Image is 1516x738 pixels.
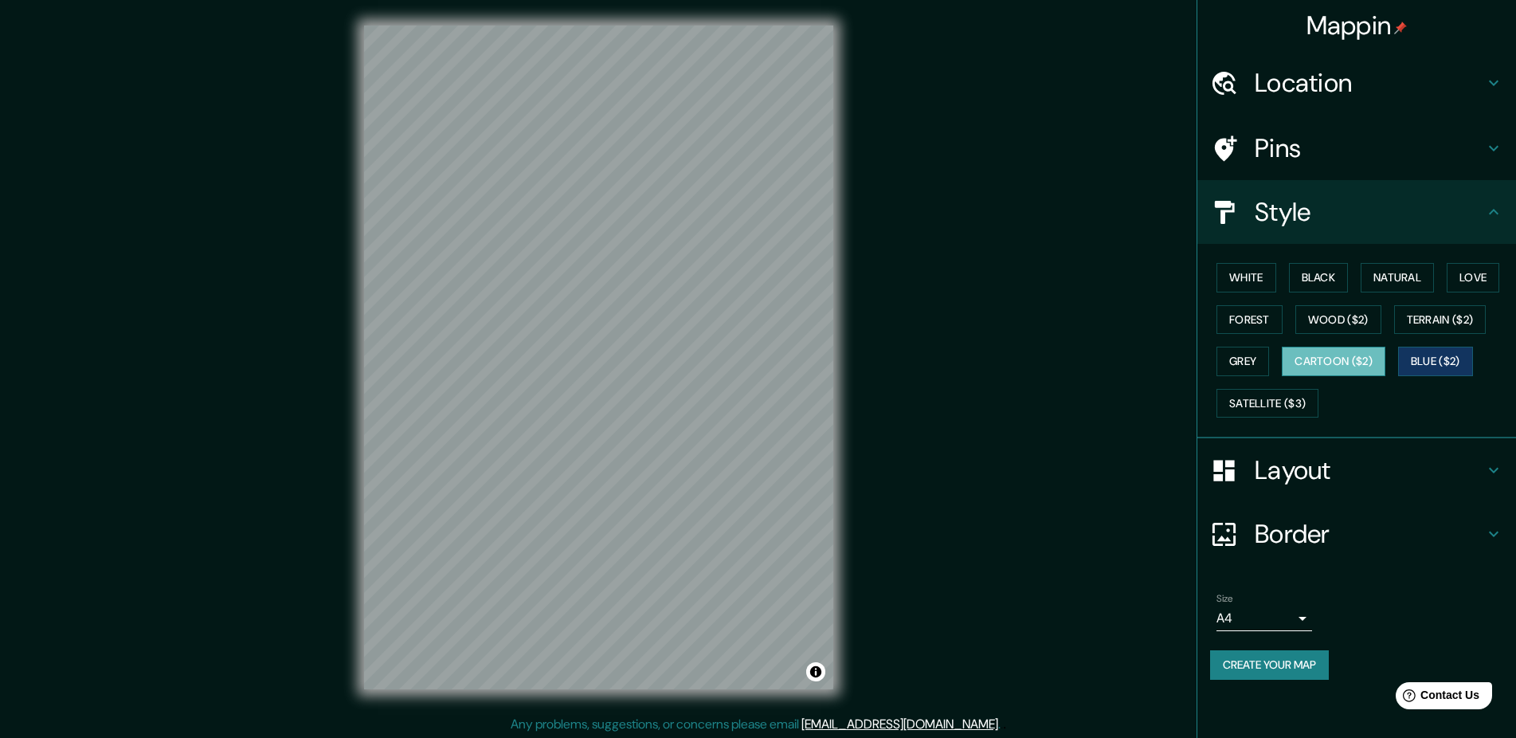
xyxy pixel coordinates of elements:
[1255,454,1484,486] h4: Layout
[1394,305,1487,335] button: Terrain ($2)
[806,662,825,681] button: Toggle attribution
[1255,67,1484,99] h4: Location
[1197,116,1516,180] div: Pins
[1216,592,1233,606] label: Size
[1282,347,1385,376] button: Cartoon ($2)
[1197,180,1516,244] div: Style
[364,26,833,689] canvas: Map
[1216,305,1283,335] button: Forest
[1001,715,1003,734] div: .
[1306,10,1408,41] h4: Mappin
[1447,263,1499,292] button: Love
[1216,263,1276,292] button: White
[1398,347,1473,376] button: Blue ($2)
[1255,132,1484,164] h4: Pins
[1361,263,1434,292] button: Natural
[1216,347,1269,376] button: Grey
[1197,438,1516,502] div: Layout
[1295,305,1381,335] button: Wood ($2)
[1197,51,1516,115] div: Location
[1394,22,1407,34] img: pin-icon.png
[511,715,1001,734] p: Any problems, suggestions, or concerns please email .
[1003,715,1006,734] div: .
[1197,502,1516,566] div: Border
[1216,389,1318,418] button: Satellite ($3)
[1374,676,1498,720] iframe: Help widget launcher
[1255,196,1484,228] h4: Style
[1210,650,1329,680] button: Create your map
[1289,263,1349,292] button: Black
[1255,518,1484,550] h4: Border
[1216,606,1312,631] div: A4
[801,716,998,732] a: [EMAIL_ADDRESS][DOMAIN_NAME]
